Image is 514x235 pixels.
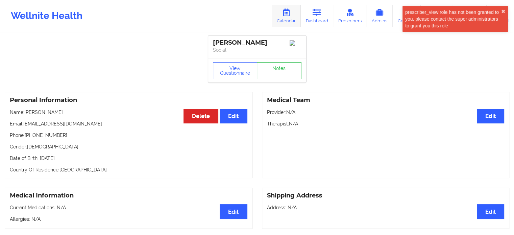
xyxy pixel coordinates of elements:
[10,216,247,222] p: Allergies: N/A
[10,155,247,162] p: Date of Birth: [DATE]
[220,204,247,219] button: Edit
[213,39,301,47] div: [PERSON_NAME]
[220,109,247,123] button: Edit
[10,204,247,211] p: Current Medications: N/A
[267,192,505,199] h3: Shipping Address
[267,109,505,116] p: Provider: N/A
[501,9,505,14] button: close
[301,5,333,27] a: Dashboard
[213,62,258,79] button: View Questionnaire
[405,9,501,29] div: prescriber_view role has not been granted to you, please contact the super administrators to gran...
[366,5,393,27] a: Admins
[267,120,505,127] p: Therapist: N/A
[477,109,504,123] button: Edit
[10,109,247,116] p: Name: [PERSON_NAME]
[267,96,505,104] h3: Medical Team
[477,204,504,219] button: Edit
[10,96,247,104] h3: Personal Information
[290,40,301,46] img: Image%2Fplaceholer-image.png
[10,143,247,150] p: Gender: [DEMOGRAPHIC_DATA]
[333,5,367,27] a: Prescribers
[257,62,301,79] a: Notes
[393,5,421,27] a: Coaches
[272,5,301,27] a: Calendar
[10,120,247,127] p: Email: [EMAIL_ADDRESS][DOMAIN_NAME]
[10,166,247,173] p: Country Of Residence: [GEOGRAPHIC_DATA]
[267,204,505,211] p: Address: N/A
[10,132,247,139] p: Phone: [PHONE_NUMBER]
[213,47,301,53] p: Social
[183,109,218,123] button: Delete
[10,192,247,199] h3: Medical Information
